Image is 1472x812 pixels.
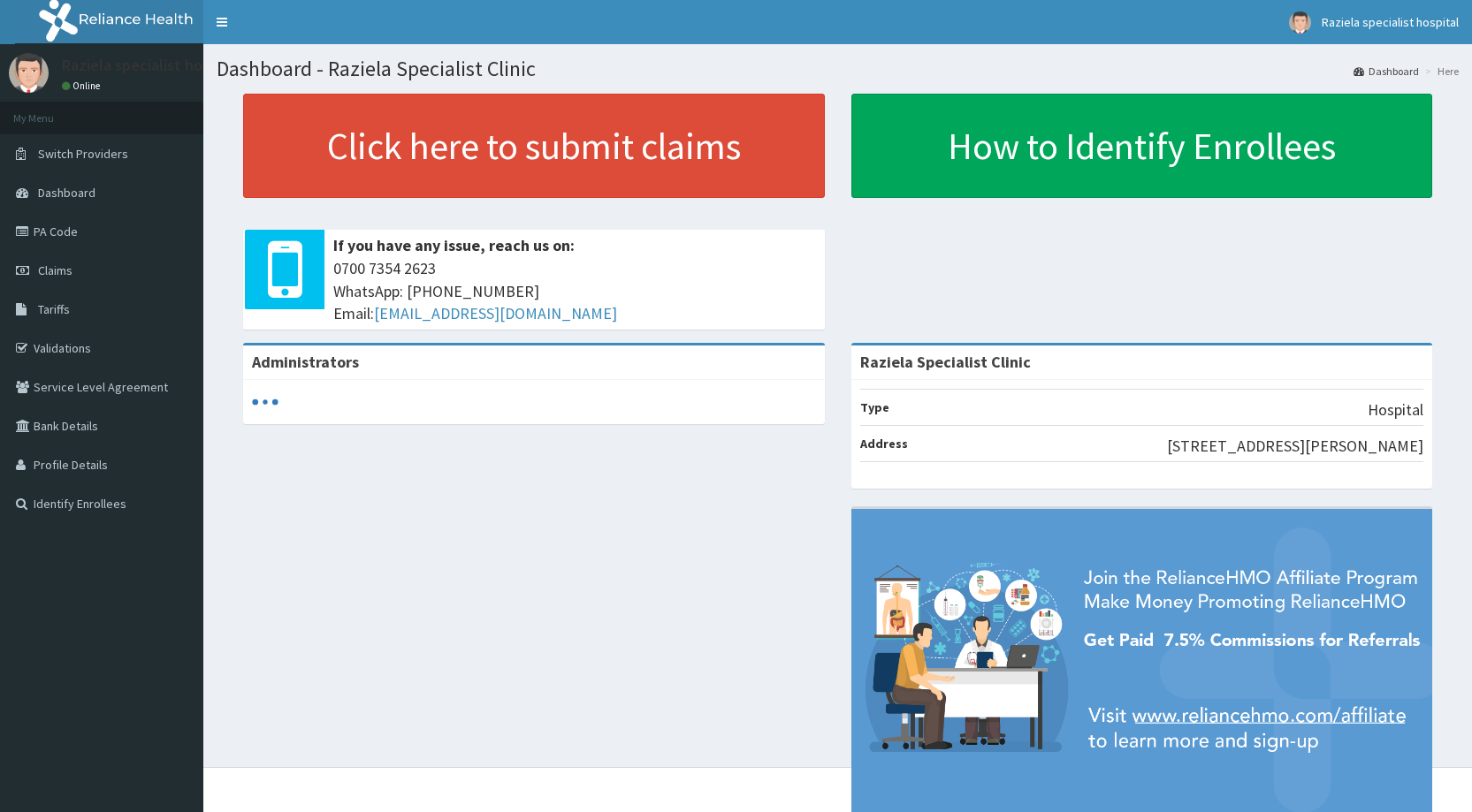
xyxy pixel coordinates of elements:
[62,57,241,73] p: Raziela specialist hospital
[1421,64,1459,79] li: Here
[333,257,816,325] span: 0700 7354 2623 WhatsApp: [PHONE_NUMBER] Email:
[38,185,95,201] span: Dashboard
[252,352,359,372] b: Administrators
[217,57,1459,80] h1: Dashboard - Raziela Specialist Clinic
[860,436,908,452] b: Address
[851,94,1433,198] a: How to Identify Enrollees
[333,235,575,255] b: If you have any issue, reach us on:
[1167,435,1423,458] p: [STREET_ADDRESS][PERSON_NAME]
[252,389,278,415] svg: audio-loading
[9,53,49,93] img: User Image
[38,262,72,278] span: Claims
[1354,64,1419,79] a: Dashboard
[860,399,889,415] b: Type
[860,352,1031,372] strong: Raziela Specialist Clinic
[374,303,617,323] a: [EMAIL_ADDRESS][DOMAIN_NAME]
[62,80,104,92] a: Online
[1368,398,1423,421] p: Hospital
[1322,14,1459,30] span: Raziela specialist hospital
[1289,11,1311,34] img: User Image
[243,94,825,198] a: Click here to submit claims
[38,146,128,162] span: Switch Providers
[38,301,70,317] span: Tariffs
